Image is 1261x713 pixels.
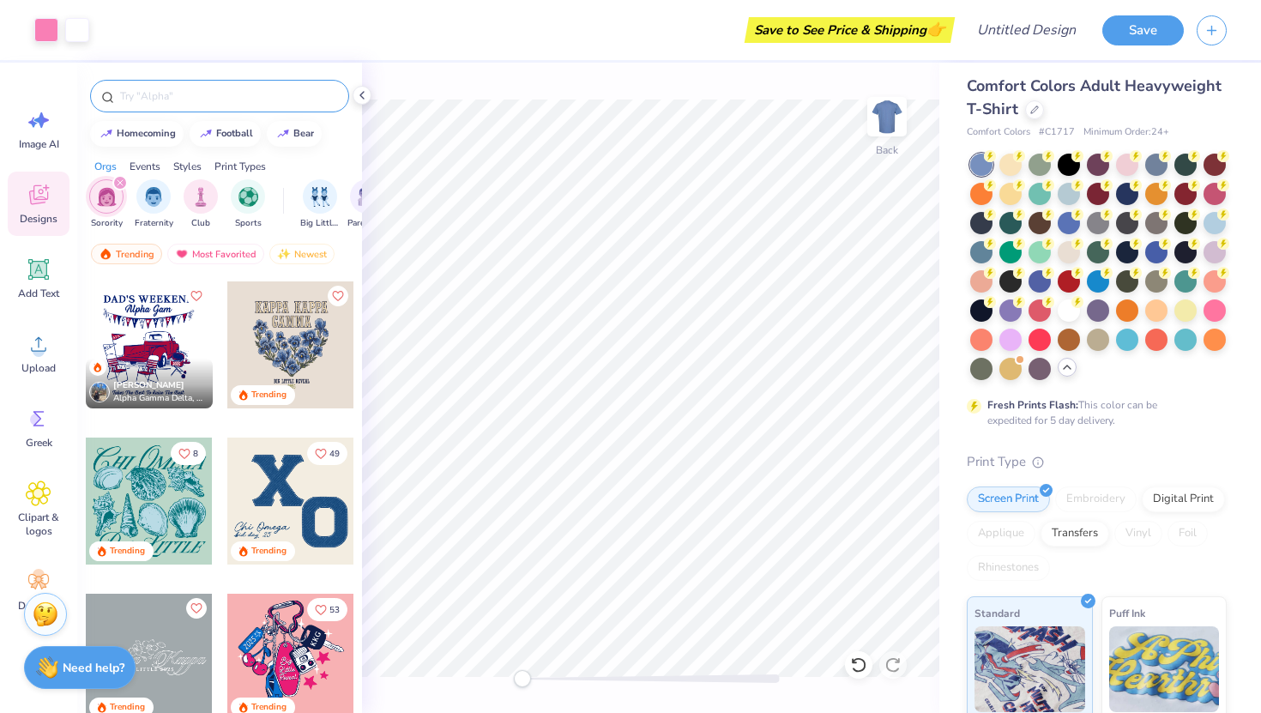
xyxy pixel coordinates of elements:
div: football [216,129,253,138]
div: Accessibility label [514,670,531,687]
div: Trending [251,545,287,558]
img: trend_line.gif [199,129,213,139]
span: Puff Ink [1109,604,1145,622]
div: Vinyl [1114,521,1162,547]
div: Rhinestones [967,555,1050,581]
button: filter button [184,179,218,230]
img: trend_line.gif [276,129,290,139]
button: homecoming [90,121,184,147]
div: filter for Sports [231,179,265,230]
div: This color can be expedited for 5 day delivery. [987,397,1198,428]
img: Parent's Weekend Image [358,187,377,207]
span: Club [191,217,210,230]
button: Like [328,286,348,306]
div: Save to See Price & Shipping [749,17,950,43]
div: Styles [173,159,202,174]
button: Like [171,442,206,465]
img: Big Little Reveal Image [311,187,329,207]
span: Greek [26,436,52,450]
div: Trending [251,389,287,402]
img: Sorority Image [97,187,117,207]
span: Add Text [18,287,59,300]
button: filter button [347,179,387,230]
div: Most Favorited [167,244,264,264]
strong: Need help? [63,660,124,676]
span: Upload [21,361,56,375]
span: Fraternity [135,217,173,230]
button: Like [186,286,207,306]
span: Standard [974,604,1020,622]
button: filter button [89,179,124,230]
input: Untitled Design [963,13,1089,47]
div: bear [293,129,314,138]
span: 49 [329,450,340,458]
div: Events [130,159,160,174]
div: Embroidery [1055,486,1137,512]
img: Sports Image [238,187,258,207]
img: Fraternity Image [144,187,163,207]
div: Foil [1167,521,1208,547]
img: Back [870,100,904,134]
div: Transfers [1041,521,1109,547]
span: 👉 [926,19,945,39]
div: filter for Parent's Weekend [347,179,387,230]
span: 8 [193,450,198,458]
div: Trending [110,545,145,558]
img: trend_line.gif [100,129,113,139]
button: football [190,121,261,147]
button: filter button [231,179,265,230]
span: Sports [235,217,262,230]
button: filter button [300,179,340,230]
button: Save [1102,15,1184,45]
span: Alpha Gamma Delta, The [US_STATE][GEOGRAPHIC_DATA] [113,392,206,405]
div: Print Type [967,452,1227,472]
div: Digital Print [1142,486,1225,512]
button: bear [267,121,322,147]
div: filter for Fraternity [135,179,173,230]
strong: Fresh Prints Flash: [987,398,1078,412]
div: Print Types [214,159,266,174]
span: Comfort Colors [967,125,1030,140]
span: Minimum Order: 24 + [1083,125,1169,140]
div: Newest [269,244,335,264]
button: filter button [135,179,173,230]
img: Standard [974,626,1085,712]
span: Big Little Reveal [300,217,340,230]
img: trending.gif [99,248,112,260]
img: Club Image [191,187,210,207]
div: Applique [967,521,1035,547]
div: filter for Big Little Reveal [300,179,340,230]
span: # C1717 [1039,125,1075,140]
div: Screen Print [967,486,1050,512]
div: Orgs [94,159,117,174]
span: Image AI [19,137,59,151]
span: Parent's Weekend [347,217,387,230]
img: Puff Ink [1109,626,1220,712]
img: newest.gif [277,248,291,260]
div: homecoming [117,129,176,138]
span: Designs [20,212,57,226]
img: most_fav.gif [175,248,189,260]
div: filter for Sorority [89,179,124,230]
span: [PERSON_NAME] [113,379,184,391]
input: Try "Alpha" [118,88,338,105]
span: 53 [329,606,340,614]
div: Back [876,142,898,158]
button: Like [307,598,347,621]
span: Comfort Colors Adult Heavyweight T-Shirt [967,76,1222,119]
div: filter for Club [184,179,218,230]
span: Decorate [18,599,59,613]
button: Like [186,598,207,619]
div: Trending [91,244,162,264]
span: Sorority [91,217,123,230]
span: Clipart & logos [10,511,67,538]
button: Like [307,442,347,465]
